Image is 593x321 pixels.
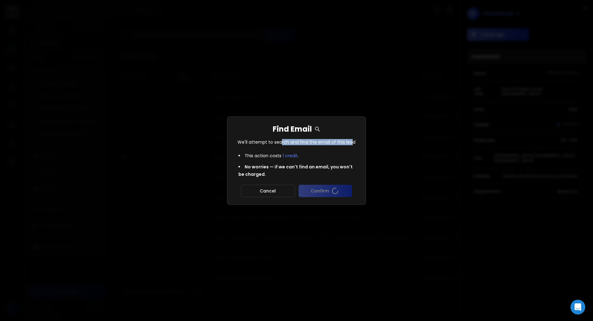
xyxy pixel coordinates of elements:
h1: Find Email [273,124,321,134]
li: This action costs . [235,150,358,161]
span: 1 credit [283,153,298,159]
li: No worries — if we can't find an email, you won't be charged. [235,161,358,180]
p: We'll attempt to search and find the email of this lead [238,139,355,145]
button: Cancel [241,185,295,197]
div: Open Intercom Messenger [570,300,585,315]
